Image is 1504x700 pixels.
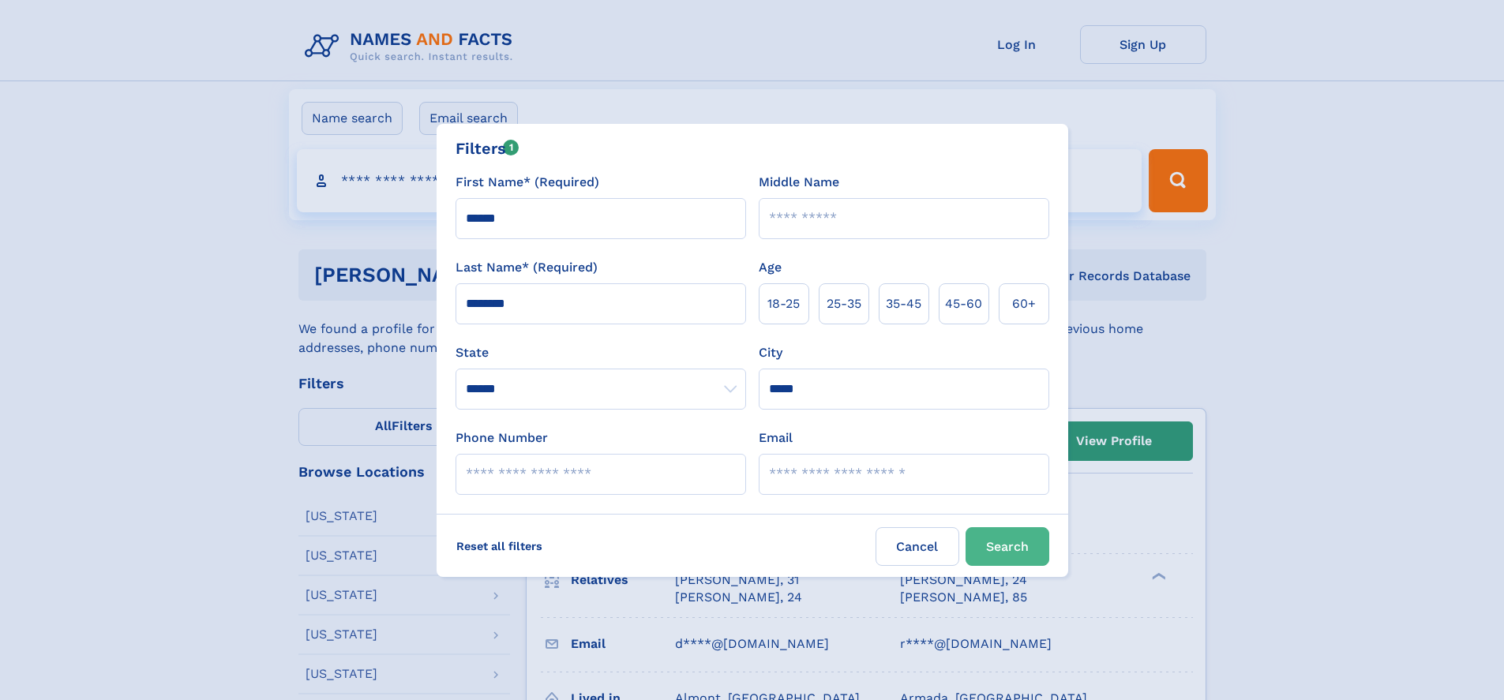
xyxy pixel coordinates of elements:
label: Email [759,429,793,447]
label: Phone Number [456,429,548,447]
span: 45‑60 [945,294,982,313]
label: Age [759,258,782,277]
label: Last Name* (Required) [456,258,598,277]
div: Filters [456,137,519,160]
span: 25‑35 [827,294,861,313]
span: 60+ [1012,294,1036,313]
span: 35‑45 [886,294,921,313]
label: State [456,343,746,362]
label: Cancel [876,527,959,566]
label: Reset all filters [446,527,553,565]
span: 18‑25 [767,294,800,313]
label: Middle Name [759,173,839,192]
label: First Name* (Required) [456,173,599,192]
button: Search [966,527,1049,566]
label: City [759,343,782,362]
